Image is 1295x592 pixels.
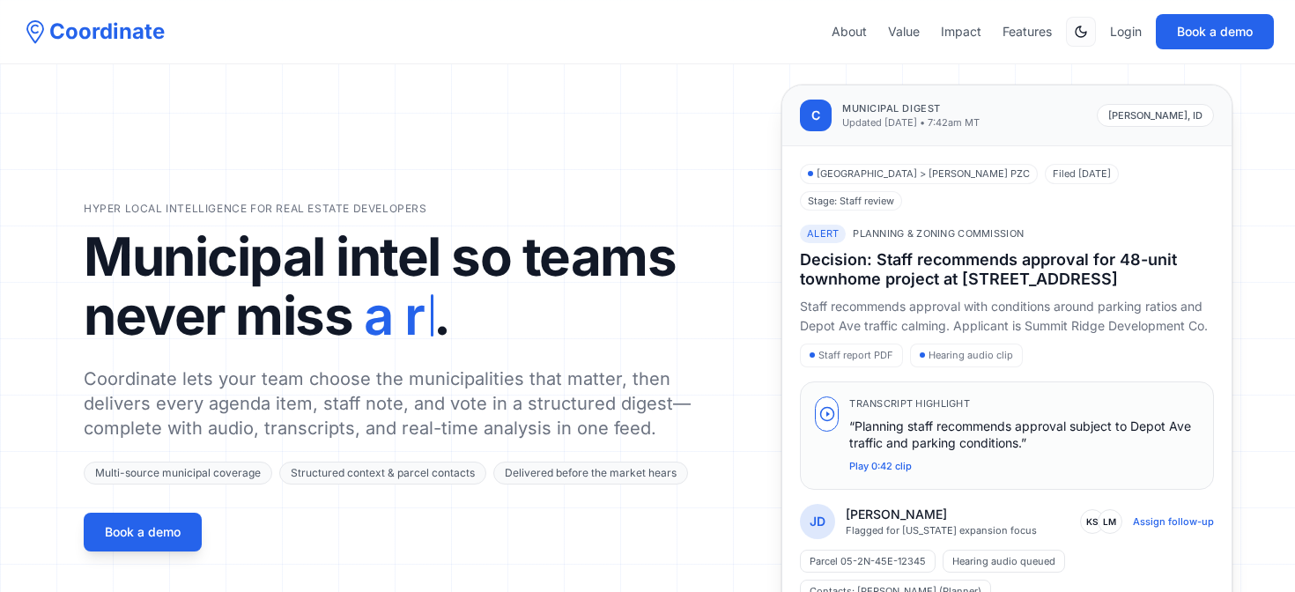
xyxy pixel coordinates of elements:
span: Parcel 05-2N-45E-12345 [800,550,936,573]
span: Structured context & parcel contacts [279,462,486,485]
span: Filed [DATE] [1045,164,1119,184]
img: Coordinate [21,18,49,46]
button: Book a demo [1156,14,1274,49]
h3: Decision: Staff recommends approval for 48-unit townhome project at [STREET_ADDRESS] [800,250,1214,290]
a: Coordinate [21,18,165,46]
a: Features [1003,23,1052,41]
span: Multi-source municipal coverage [84,462,272,485]
div: C [800,100,832,131]
h1: Municipal intel so teams never miss . [84,230,692,349]
a: Value [888,23,920,41]
span: Hearing audio clip [910,344,1023,367]
div: JD [800,504,835,539]
a: Login [1110,23,1142,41]
button: Play 0:42 clip [849,459,912,474]
span: [GEOGRAPHIC_DATA] > [PERSON_NAME] PZC [800,164,1038,184]
a: About [832,23,867,41]
p: [PERSON_NAME] [846,506,1037,523]
span: Planning & Zoning Commission [853,226,1024,241]
button: Assign follow-up [1133,514,1214,529]
p: Hyper local intelligence for real estate developers [84,202,692,216]
p: Staff recommends approval with conditions around parking ratios and Depot Ave traffic calming. Ap... [800,297,1214,337]
span: LM [1098,509,1122,534]
span: Delivered before the market hears [493,462,688,485]
p: Flagged for [US_STATE] expansion focus [846,523,1037,537]
span: Hearing audio queued [943,550,1065,573]
a: Impact [941,23,981,41]
span: Coordinate [49,18,165,46]
span: [PERSON_NAME], ID [1097,104,1214,128]
p: Updated [DATE] • 7:42am MT [842,115,980,130]
span: KS [1080,509,1105,534]
button: Switch to dark mode [1066,17,1096,47]
span: Staff report PDF [800,344,903,367]
span: Alert [800,225,846,243]
span: a r [364,283,425,349]
p: Municipal digest [842,101,980,116]
span: Stage: Staff review [800,191,902,211]
button: Book a demo [84,513,202,551]
p: “Planning staff recommends approval subject to Depot Ave traffic and parking conditions.” [849,418,1199,452]
p: Coordinate lets your team choose the municipalities that matter, then delivers every agenda item,... [84,366,692,440]
p: Transcript highlight [849,396,1199,411]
